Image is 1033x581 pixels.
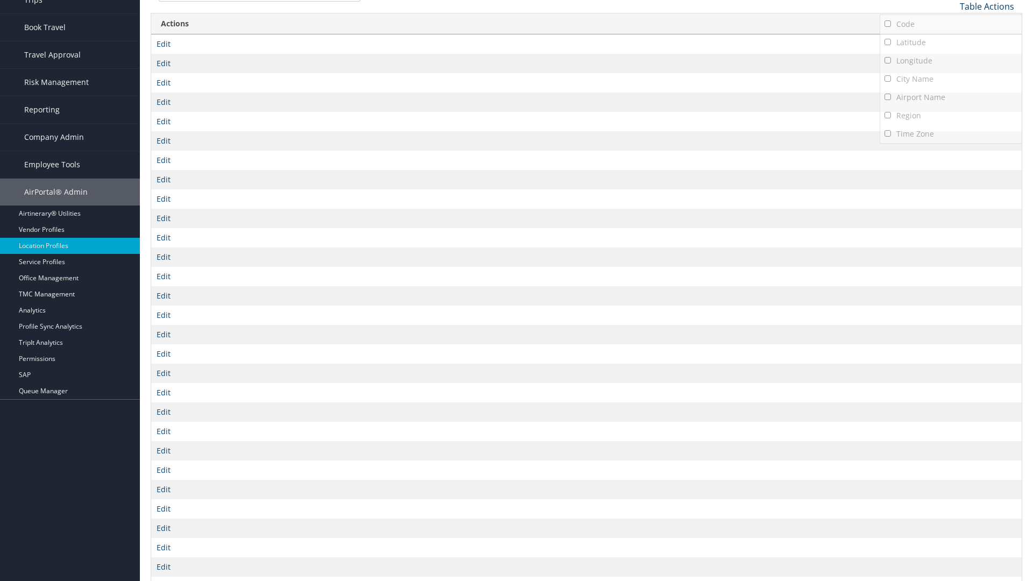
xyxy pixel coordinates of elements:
a: Airport Name [880,88,1022,107]
span: AirPortal® Admin [24,179,88,206]
span: Employee Tools [24,151,80,178]
span: Travel Approval [24,41,81,68]
a: Region [880,107,1022,125]
a: City Name [880,70,1022,88]
a: Latitude [880,33,1022,52]
a: Longitude [880,52,1022,70]
a: Time Zone [880,125,1022,143]
span: Reporting [24,96,60,123]
a: Code [880,15,1022,33]
span: Book Travel [24,14,66,41]
span: Company Admin [24,124,84,151]
span: Risk Management [24,69,89,96]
